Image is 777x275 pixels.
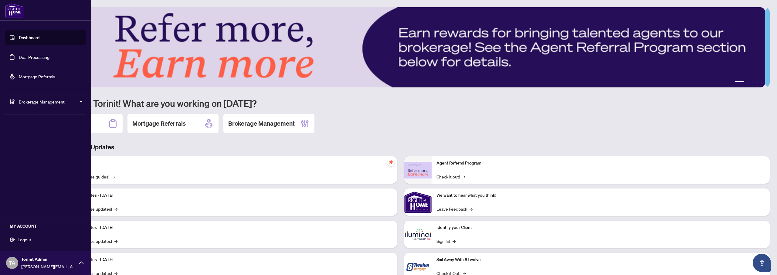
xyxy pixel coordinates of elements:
[453,238,456,244] span: →
[404,188,432,216] img: We want to hear what you think!
[10,223,86,229] h5: MY ACCOUNT
[436,192,765,199] p: We want to hear what you think!
[32,97,770,109] h1: Welcome back Torinit! What are you working on [DATE]?
[404,162,432,178] img: Agent Referral Program
[64,256,392,263] p: Platform Updates - [DATE]
[19,35,39,40] a: Dashboard
[387,159,395,166] span: pushpin
[470,205,473,212] span: →
[436,205,473,212] a: Leave Feedback→
[5,234,86,245] button: Logout
[114,238,117,244] span: →
[462,173,465,180] span: →
[735,81,744,84] button: 1
[436,256,765,263] p: Sail Away With 8Twelve
[19,74,55,79] a: Mortgage Referrals
[19,98,82,105] span: Brokerage Management
[404,221,432,248] img: Identify your Client
[21,263,76,270] span: [PERSON_NAME][EMAIL_ADDRESS][DOMAIN_NAME]
[228,119,295,128] h2: Brokerage Management
[9,259,15,267] span: TA
[132,119,186,128] h2: Mortgage Referrals
[64,160,392,167] p: Self-Help
[5,3,24,18] img: logo
[64,224,392,231] p: Platform Updates - [DATE]
[18,235,31,244] span: Logout
[32,143,770,151] h3: Brokerage & Industry Updates
[753,254,771,272] button: Open asap
[21,256,76,263] span: Torinit Admin
[756,81,759,84] button: 4
[112,173,115,180] span: →
[436,173,465,180] a: Check it out!→
[436,160,765,167] p: Agent Referral Program
[752,81,754,84] button: 3
[64,192,392,199] p: Platform Updates - [DATE]
[19,54,49,60] a: Deal Processing
[32,7,765,87] img: Slide 0
[761,81,764,84] button: 5
[436,238,456,244] a: Sign In!→
[436,224,765,231] p: Identify your Client
[114,205,117,212] span: →
[747,81,749,84] button: 2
